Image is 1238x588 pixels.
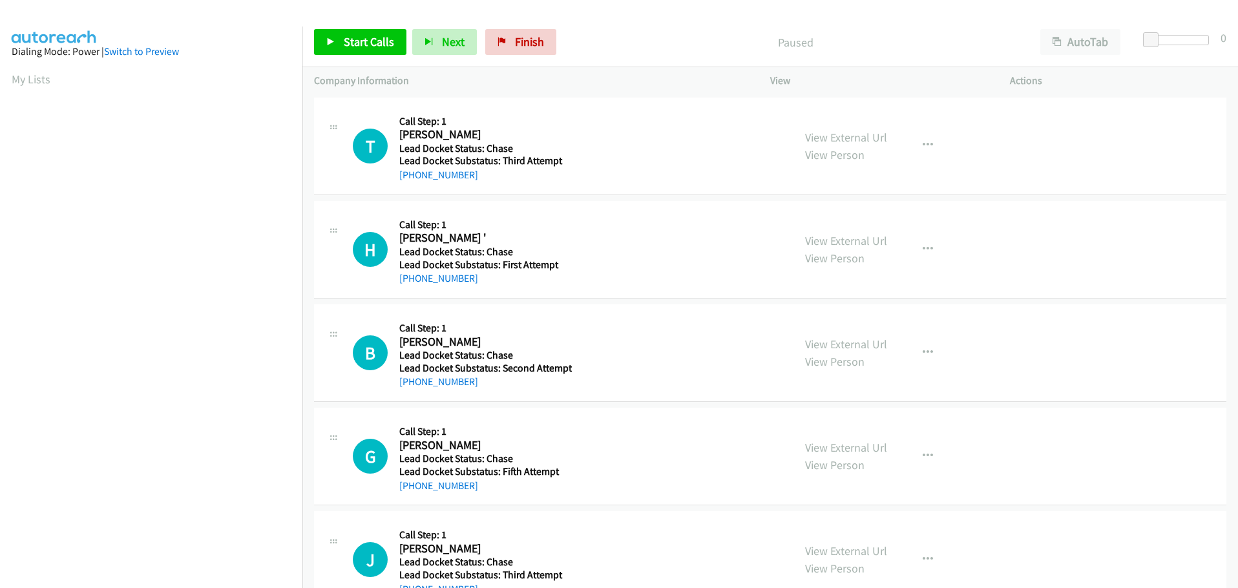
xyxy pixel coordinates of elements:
[805,457,865,472] a: View Person
[399,154,568,167] h5: Lead Docket Substatus: Third Attempt
[1010,73,1226,89] p: Actions
[1040,29,1120,55] button: AutoTab
[399,362,572,375] h5: Lead Docket Substatus: Second Attempt
[805,147,865,162] a: View Person
[353,542,388,577] h1: J
[314,29,406,55] a: Start Calls
[353,439,388,474] div: The call is yet to be attempted
[399,452,568,465] h5: Lead Docket Status: Chase
[399,349,572,362] h5: Lead Docket Status: Chase
[399,142,568,155] h5: Lead Docket Status: Chase
[353,232,388,267] div: The call is yet to be attempted
[805,440,887,455] a: View External Url
[353,542,388,577] div: The call is yet to be attempted
[399,438,568,453] h2: [PERSON_NAME]
[805,233,887,248] a: View External Url
[399,479,478,492] a: [PHONE_NUMBER]
[399,218,568,231] h5: Call Step: 1
[104,45,179,58] a: Switch to Preview
[399,246,568,258] h5: Lead Docket Status: Chase
[442,34,465,49] span: Next
[12,72,50,87] a: My Lists
[805,561,865,576] a: View Person
[399,425,568,438] h5: Call Step: 1
[805,251,865,266] a: View Person
[399,231,568,246] h2: [PERSON_NAME] '
[353,335,388,370] div: The call is yet to be attempted
[353,335,388,370] h1: B
[399,556,568,569] h5: Lead Docket Status: Chase
[399,569,568,582] h5: Lead Docket Substatus: Third Attempt
[399,127,568,142] h2: [PERSON_NAME]
[1221,29,1226,47] div: 0
[399,529,568,541] h5: Call Step: 1
[399,169,478,181] a: [PHONE_NUMBER]
[353,129,388,163] h1: T
[515,34,544,49] span: Finish
[344,34,394,49] span: Start Calls
[805,130,887,145] a: View External Url
[574,34,1017,51] p: Paused
[399,335,568,350] h2: [PERSON_NAME]
[1149,35,1209,45] div: Delay between calls (in seconds)
[805,543,887,558] a: View External Url
[353,232,388,267] h1: H
[399,258,568,271] h5: Lead Docket Substatus: First Attempt
[399,541,568,556] h2: [PERSON_NAME]
[314,73,747,89] p: Company Information
[805,337,887,352] a: View External Url
[399,322,572,335] h5: Call Step: 1
[770,73,987,89] p: View
[399,465,568,478] h5: Lead Docket Substatus: Fifth Attempt
[805,354,865,369] a: View Person
[12,44,291,59] div: Dialing Mode: Power |
[412,29,477,55] button: Next
[399,375,478,388] a: [PHONE_NUMBER]
[353,439,388,474] h1: G
[485,29,556,55] a: Finish
[399,272,478,284] a: [PHONE_NUMBER]
[399,115,568,128] h5: Call Step: 1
